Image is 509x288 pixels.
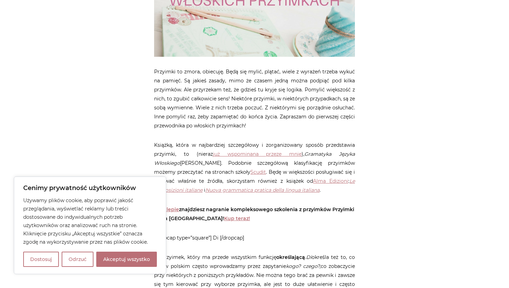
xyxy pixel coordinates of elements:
a: już wspominana przeze mnie [213,151,302,157]
a: Kup teraz! [224,215,250,222]
p: [dropcap type=”square”] Di [/dropcap] [154,233,355,242]
p: Używamy plików cookie, aby poprawić jakość przeglądania, wyświetlać reklamy lub treści dostosowan... [23,196,157,246]
a: Nuova grammatica pratica della lingua italiana [205,187,320,193]
a: W sklepie [154,206,179,213]
em: Gramatyka Języka Włoskiego [154,151,355,166]
button: Dostosuj [23,252,59,267]
button: Odrzuć [62,252,93,267]
p: Cenimy prywatność użytkowników [23,184,157,192]
p: Przyimki to zmora, obiecuję. Będą się mylić, plątać, wiele z wyrażeń trzeba wykuć na pamięć. Są j... [154,67,355,130]
em: kogo? czego?, [286,263,321,269]
strong: znajdziesz nagranie kompleksowego szkolenia z przyimków Przyimki Raz a [GEOGRAPHIC_DATA]! [154,206,354,222]
em: Di [306,254,312,260]
strong: określającą [276,254,305,260]
em: . [205,187,321,193]
a: Alma Edizioni [313,178,348,184]
a: Scudit [250,169,266,175]
p: Książką, która w najbardziej szczegółowy i zorganizowany sposób przedstawia przyimki, to (nieraz ... [154,141,355,195]
button: Akceptuj wszystko [96,252,157,267]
